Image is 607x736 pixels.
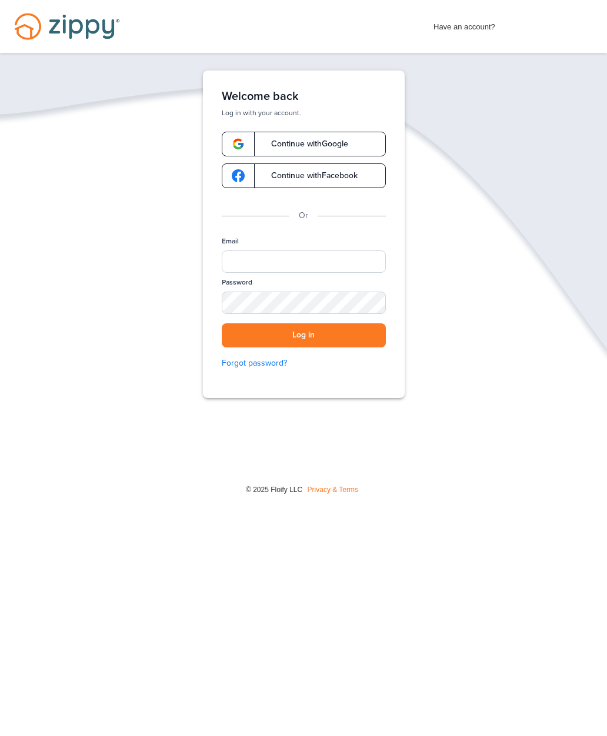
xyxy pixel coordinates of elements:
[222,89,386,103] h1: Welcome back
[222,277,252,287] label: Password
[232,138,245,150] img: google-logo
[246,486,302,494] span: © 2025 Floify LLC
[299,209,308,222] p: Or
[222,236,239,246] label: Email
[259,140,348,148] span: Continue with Google
[222,357,386,370] a: Forgot password?
[259,172,358,180] span: Continue with Facebook
[308,486,358,494] a: Privacy & Terms
[222,292,386,314] input: Password
[222,163,386,188] a: google-logoContinue withFacebook
[222,108,386,118] p: Log in with your account.
[222,250,386,273] input: Email
[222,132,386,156] a: google-logoContinue withGoogle
[222,323,386,347] button: Log in
[433,15,495,34] span: Have an account?
[232,169,245,182] img: google-logo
